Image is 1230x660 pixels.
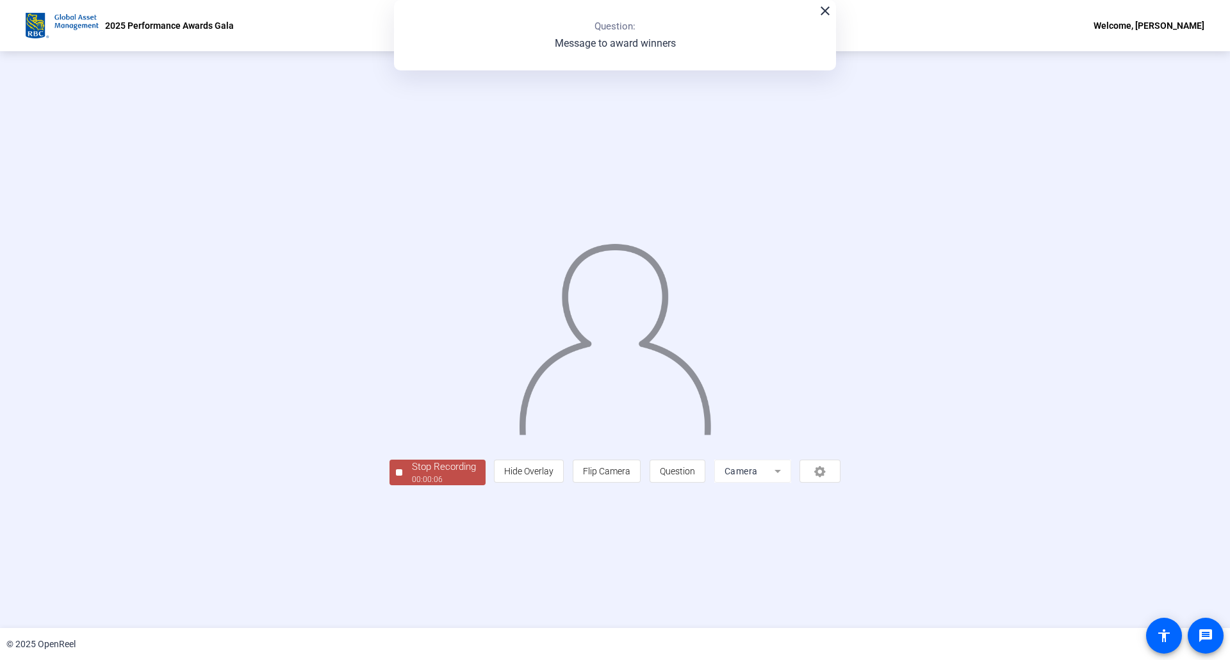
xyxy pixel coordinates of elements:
[26,13,99,38] img: OpenReel logo
[1198,628,1213,643] mat-icon: message
[518,232,713,435] img: overlay
[412,474,476,485] div: 00:00:06
[594,19,635,34] p: Question:
[504,466,553,476] span: Hide Overlay
[573,460,641,483] button: Flip Camera
[660,466,695,476] span: Question
[412,460,476,474] div: Stop Recording
[555,36,676,51] p: Message to award winners
[6,638,76,651] div: © 2025 OpenReel
[1094,18,1204,33] div: Welcome, [PERSON_NAME]
[817,3,833,19] mat-icon: close
[1156,628,1172,643] mat-icon: accessibility
[583,466,630,476] span: Flip Camera
[105,18,234,33] p: 2025 Performance Awards Gala
[389,460,486,486] button: Stop Recording00:00:06
[650,460,705,483] button: Question
[494,460,564,483] button: Hide Overlay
